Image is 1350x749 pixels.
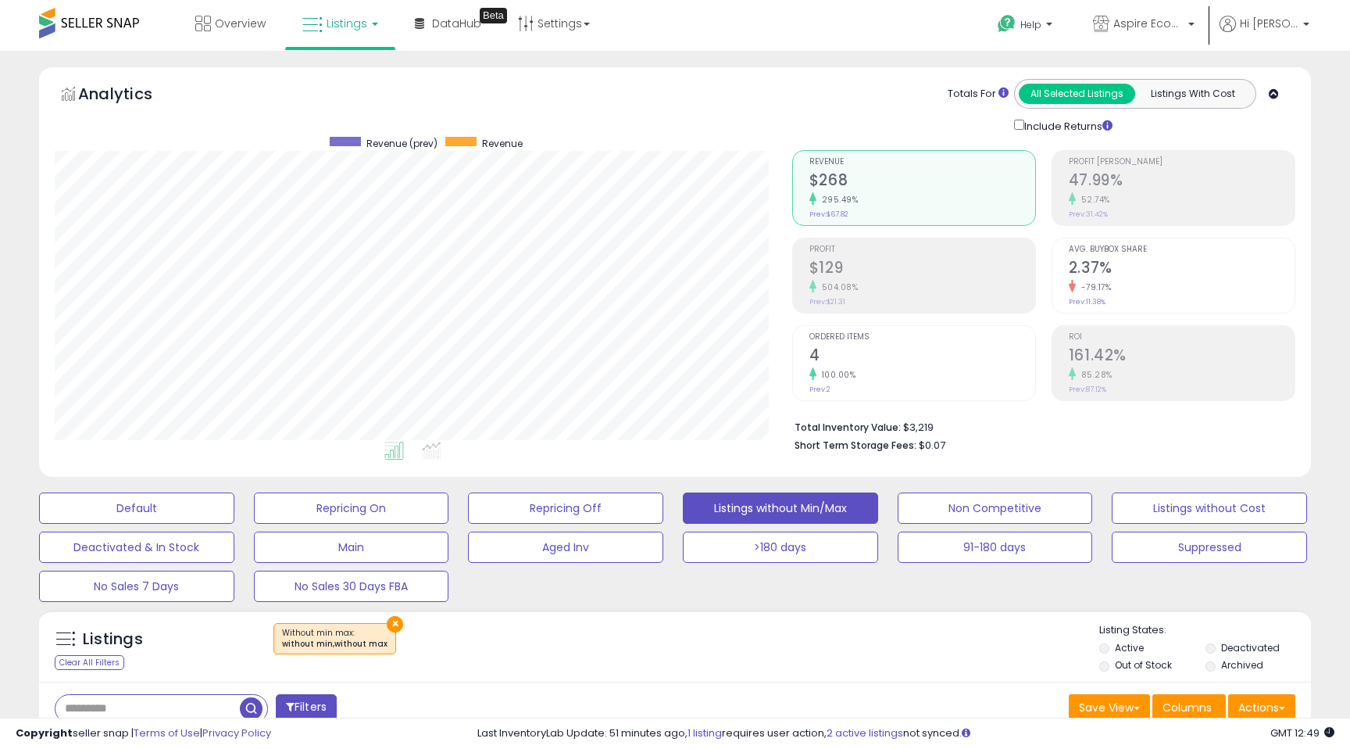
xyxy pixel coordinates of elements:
[809,297,845,306] small: Prev: $21.31
[1076,369,1112,381] small: 85.28%
[1152,694,1226,721] button: Columns
[816,281,859,293] small: 504.08%
[366,137,437,150] span: Revenue (prev)
[254,493,449,524] button: Repricing On
[898,493,1093,524] button: Non Competitive
[1069,158,1295,167] span: Profit [PERSON_NAME]
[1069,245,1295,254] span: Avg. Buybox Share
[1240,16,1298,31] span: Hi [PERSON_NAME]
[683,493,878,524] button: Listings without Min/Max
[948,87,1009,102] div: Totals For
[1162,700,1212,715] span: Columns
[202,726,271,740] a: Privacy Policy
[1220,16,1309,51] a: Hi [PERSON_NAME]
[39,571,234,602] button: No Sales 7 Days
[1228,694,1295,721] button: Actions
[816,369,856,381] small: 100.00%
[1069,694,1150,721] button: Save View
[282,639,387,650] div: without min,without max
[809,210,848,219] small: Prev: $67.82
[1112,493,1307,524] button: Listings without Cost
[795,417,1284,435] li: $3,219
[1069,333,1295,342] span: ROI
[327,16,367,31] span: Listings
[39,532,234,563] button: Deactivated & In Stock
[809,171,1035,192] h2: $268
[468,493,663,524] button: Repricing Off
[809,333,1035,342] span: Ordered Items
[16,726,271,741] div: seller snap | |
[282,627,387,650] span: Without min max :
[1115,641,1144,654] label: Active
[795,421,901,434] b: Total Inventory Value:
[1069,210,1108,219] small: Prev: 31.42%
[1076,194,1110,206] small: 52.74%
[1069,385,1106,394] small: Prev: 87.12%
[1221,641,1280,654] label: Deactivated
[1134,84,1251,104] button: Listings With Cost
[468,532,663,563] button: Aged Inv
[816,194,859,206] small: 295.49%
[215,16,266,31] span: Overview
[1099,623,1310,638] p: Listing States:
[39,493,234,524] button: Default
[480,8,507,23] div: Tooltip anchor
[477,726,1334,741] div: Last InventoryLab Update: 51 minutes ago, requires user action, not synced.
[83,629,143,650] h5: Listings
[432,16,481,31] span: DataHub
[1002,116,1131,134] div: Include Returns
[254,532,449,563] button: Main
[16,726,73,740] strong: Copyright
[78,83,183,109] h5: Analytics
[809,259,1035,280] h2: $129
[683,532,878,563] button: >180 days
[809,245,1035,254] span: Profit
[1221,658,1263,672] label: Archived
[134,726,200,740] a: Terms of Use
[809,158,1035,167] span: Revenue
[1112,532,1307,563] button: Suppressed
[1270,726,1334,740] span: 2025-10-10 12:49 GMT
[795,439,916,452] b: Short Term Storage Fees:
[997,14,1016,34] i: Get Help
[254,571,449,602] button: No Sales 30 Days FBA
[1069,346,1295,367] h2: 161.42%
[55,655,124,670] div: Clear All Filters
[827,726,903,740] a: 2 active listings
[1069,259,1295,280] h2: 2.37%
[809,385,830,394] small: Prev: 2
[919,438,945,453] span: $0.07
[1076,281,1112,293] small: -79.17%
[809,346,1035,367] h2: 4
[276,694,337,722] button: Filters
[1019,84,1135,104] button: All Selected Listings
[898,532,1093,563] button: 91-180 days
[482,137,523,150] span: Revenue
[1069,171,1295,192] h2: 47.99%
[1069,297,1105,306] small: Prev: 11.38%
[1115,658,1172,672] label: Out of Stock
[985,2,1068,51] a: Help
[687,726,722,740] a: 1 listing
[387,616,403,633] button: ×
[1113,16,1184,31] span: Aspire Ecommerce
[1020,18,1041,31] span: Help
